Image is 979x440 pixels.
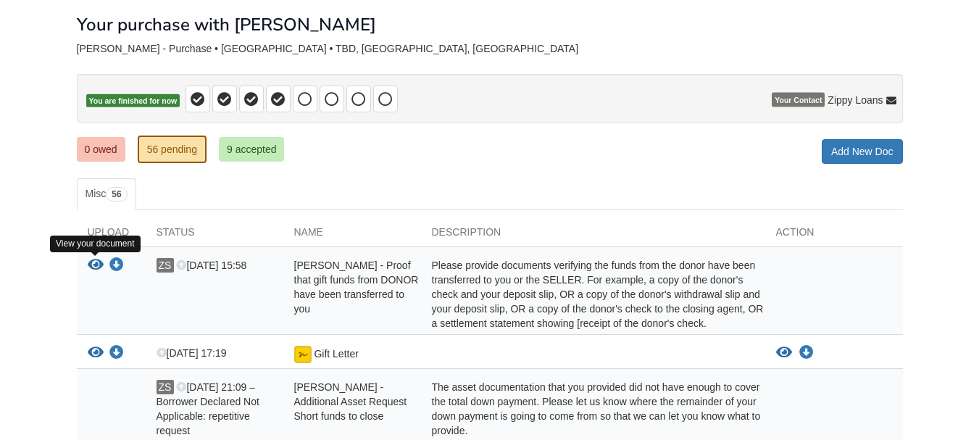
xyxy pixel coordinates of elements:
a: Misc [77,178,136,210]
span: Your Contact [772,93,825,107]
a: Download Gift Letter [799,347,814,359]
div: Name [283,225,421,246]
div: Status [146,225,283,246]
span: [DATE] 21:09 – Borrower Declared Not Applicable: repetitive request [157,381,259,436]
div: Action [765,225,903,246]
div: View your document [50,236,141,252]
h1: Your purchase with [PERSON_NAME] [77,15,376,34]
span: [DATE] 17:19 [157,347,227,359]
span: Zippy Loans [828,93,883,107]
button: View Gift Letter [776,346,792,360]
a: Download Gift Letter [109,348,124,360]
a: 9 accepted [219,137,285,162]
img: Document fully signed [294,346,312,363]
button: View Gift Letter [88,346,104,361]
div: Please provide documents verifying the funds from the donor have been transferred to you or the S... [421,258,765,331]
a: 0 owed [77,137,125,162]
span: You are finished for now [86,94,180,108]
div: Upload [77,225,146,246]
span: ZS [157,258,174,273]
div: Description [421,225,765,246]
span: [PERSON_NAME] - Proof that gift funds from DONOR have been transferred to you [294,260,419,315]
div: [PERSON_NAME] - Purchase • [GEOGRAPHIC_DATA] • TBD, [GEOGRAPHIC_DATA], [GEOGRAPHIC_DATA] [77,43,903,55]
a: Download Zachary Stephenson - Proof that gift funds from DONOR have been transferred to you [109,260,124,272]
span: [DATE] 15:58 [176,260,246,271]
button: View Zachary Stephenson - Proof that gift funds from DONOR have been transferred to you [88,258,104,273]
span: 56 [106,187,127,202]
span: Gift Letter [314,348,358,360]
span: ZS [157,380,174,394]
span: [PERSON_NAME] - Additional Asset Request Short funds to close [294,381,407,422]
a: 56 pending [138,136,207,163]
a: Add New Doc [822,139,903,164]
div: The asset documentation that you provided did not have enough to cover the total down payment. Pl... [421,380,765,438]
